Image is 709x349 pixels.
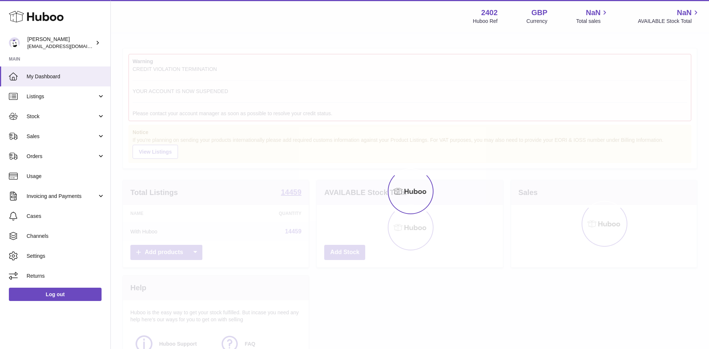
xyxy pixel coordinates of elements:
[481,8,498,18] strong: 2402
[27,213,105,220] span: Cases
[586,8,600,18] span: NaN
[27,273,105,280] span: Returns
[27,43,109,49] span: [EMAIL_ADDRESS][DOMAIN_NAME]
[527,18,548,25] div: Currency
[27,173,105,180] span: Usage
[9,288,102,301] a: Log out
[27,113,97,120] span: Stock
[638,8,700,25] a: NaN AVAILABLE Stock Total
[576,8,609,25] a: NaN Total sales
[531,8,547,18] strong: GBP
[27,133,97,140] span: Sales
[677,8,692,18] span: NaN
[9,37,20,48] img: internalAdmin-2402@internal.huboo.com
[27,253,105,260] span: Settings
[27,193,97,200] span: Invoicing and Payments
[27,93,97,100] span: Listings
[473,18,498,25] div: Huboo Ref
[27,233,105,240] span: Channels
[638,18,700,25] span: AVAILABLE Stock Total
[27,36,94,50] div: [PERSON_NAME]
[27,153,97,160] span: Orders
[576,18,609,25] span: Total sales
[27,73,105,80] span: My Dashboard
